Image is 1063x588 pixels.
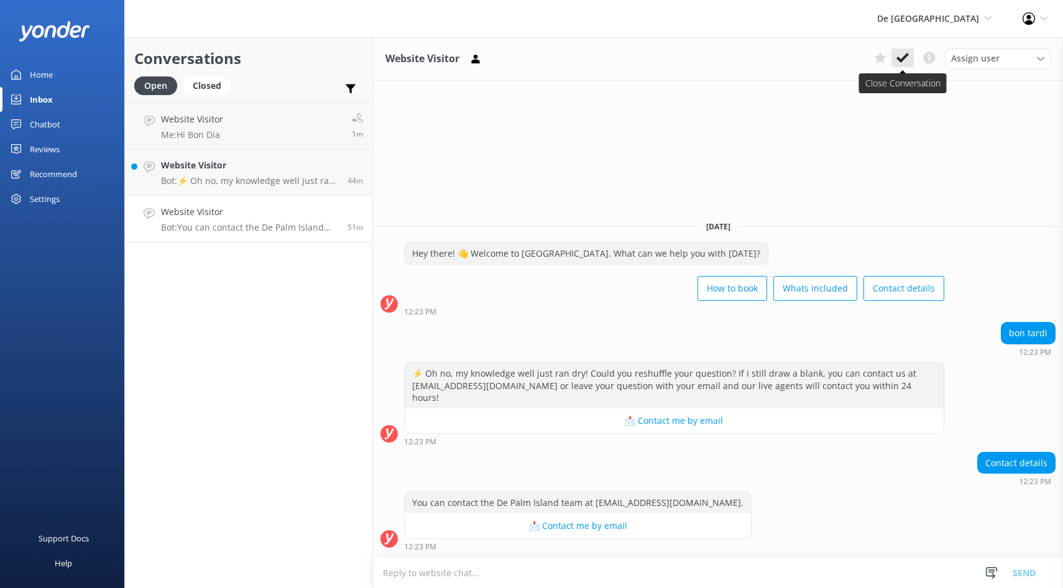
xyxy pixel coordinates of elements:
[183,76,231,95] div: Closed
[352,129,363,139] span: Sep 30 2025 01:13pm (UTC -04:00) America/Caracas
[30,186,60,211] div: Settings
[134,47,363,70] h2: Conversations
[877,12,979,24] span: De [GEOGRAPHIC_DATA]
[697,276,767,301] button: How to book
[161,175,338,186] p: Bot: ⚡ Oh no, my knowledge well just ran dry! Could you reshuffle your question? If I still draw ...
[161,205,338,219] h4: Website Visitor
[30,62,53,87] div: Home
[385,51,459,67] h3: Website Visitor
[405,243,768,264] div: Hey there! 👋 Welcome to [GEOGRAPHIC_DATA]. What can we help you with [DATE]?
[39,526,89,551] div: Support Docs
[183,78,237,92] a: Closed
[30,112,60,137] div: Chatbot
[134,76,177,95] div: Open
[161,158,338,172] h4: Website Visitor
[161,113,223,126] h4: Website Visitor
[404,438,436,446] strong: 12:23 PM
[978,452,1055,474] div: Contact details
[405,492,751,513] div: You can contact the De Palm Island team at [EMAIL_ADDRESS][DOMAIN_NAME].
[30,137,60,162] div: Reviews
[30,87,53,112] div: Inbox
[161,129,223,140] p: Me: Hi Bon Dia
[125,103,372,149] a: Website VisitorMe:Hi Bon Dia1m
[1001,347,1056,356] div: Sep 30 2025 12:23pm (UTC -04:00) America/Caracas
[951,52,1000,65] span: Assign user
[404,308,436,316] strong: 12:23 PM
[161,222,338,233] p: Bot: You can contact the De Palm Island team at [EMAIL_ADDRESS][DOMAIN_NAME].
[404,437,944,446] div: Sep 30 2025 12:23pm (UTC -04:00) America/Caracas
[773,276,857,301] button: Whats included
[134,78,183,92] a: Open
[55,551,72,576] div: Help
[405,363,944,408] div: ⚡ Oh no, my knowledge well just ran dry! Could you reshuffle your question? If I still draw a bla...
[945,48,1051,68] div: Assign User
[30,162,77,186] div: Recommend
[125,149,372,196] a: Website VisitorBot:⚡ Oh no, my knowledge well just ran dry! Could you reshuffle your question? If...
[405,513,751,538] button: 📩 Contact me by email
[125,196,372,242] a: Website VisitorBot:You can contact the De Palm Island team at [EMAIL_ADDRESS][DOMAIN_NAME].51m
[19,21,90,42] img: yonder-white-logo.png
[405,408,944,433] button: 📩 Contact me by email
[699,221,738,232] span: [DATE]
[1019,478,1051,485] strong: 12:23 PM
[863,276,944,301] button: Contact details
[347,222,363,232] span: Sep 30 2025 12:23pm (UTC -04:00) America/Caracas
[404,542,752,551] div: Sep 30 2025 12:23pm (UTC -04:00) America/Caracas
[404,307,944,316] div: Sep 30 2025 12:23pm (UTC -04:00) America/Caracas
[1001,323,1055,344] div: bon tardi
[977,477,1056,485] div: Sep 30 2025 12:23pm (UTC -04:00) America/Caracas
[1019,349,1051,356] strong: 12:23 PM
[347,175,363,186] span: Sep 30 2025 12:29pm (UTC -04:00) America/Caracas
[404,543,436,551] strong: 12:23 PM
